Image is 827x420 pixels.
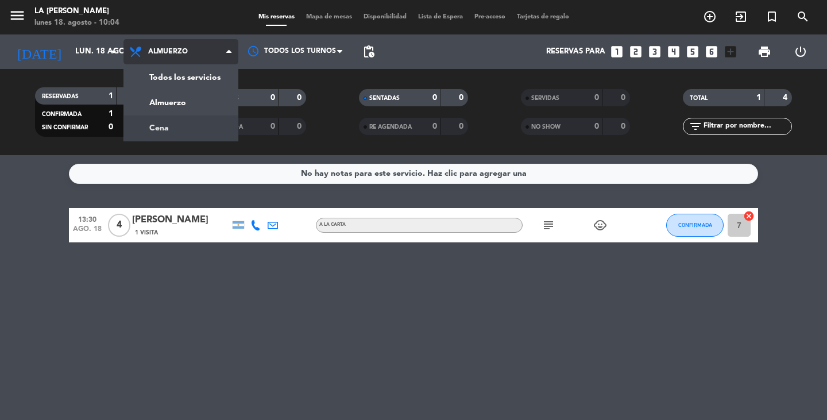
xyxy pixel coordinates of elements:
i: looks_two [628,44,643,59]
strong: 0 [594,122,599,130]
strong: 1 [756,94,761,102]
i: cancel [743,210,755,222]
i: [DATE] [9,39,69,64]
span: print [758,45,771,59]
i: add_circle_outline [703,10,717,24]
span: CONFIRMADA [42,111,82,117]
div: [PERSON_NAME] [132,213,230,228]
span: Mis reservas [253,14,300,20]
strong: 0 [297,122,304,130]
span: Pre-acceso [469,14,511,20]
span: 13:30 [73,212,102,225]
div: LA [PERSON_NAME] [34,6,119,17]
span: Reservas para [546,47,605,56]
i: looks_6 [704,44,719,59]
span: SIN CONFIRMAR [42,125,88,130]
span: Almuerzo [148,48,188,56]
strong: 0 [432,94,437,102]
i: power_settings_new [794,45,807,59]
span: SENTADAS [369,95,400,101]
a: Todos los servicios [124,65,238,90]
span: Tarjetas de regalo [511,14,575,20]
strong: 0 [621,122,628,130]
strong: 1 [109,92,113,100]
div: lunes 18. agosto - 10:04 [34,17,119,29]
strong: 0 [109,123,113,131]
strong: 0 [459,94,466,102]
i: child_care [593,218,607,232]
span: RESERVADAS [42,94,79,99]
button: menu [9,7,26,28]
span: SERVIDAS [531,95,559,101]
span: 4 [108,214,130,237]
i: add_box [723,44,738,59]
i: turned_in_not [765,10,779,24]
i: arrow_drop_down [107,45,121,59]
button: CONFIRMADA [666,214,724,237]
i: exit_to_app [734,10,748,24]
a: Cena [124,115,238,141]
strong: 0 [459,122,466,130]
span: 1 Visita [135,228,158,237]
i: menu [9,7,26,24]
strong: 0 [594,94,599,102]
span: Lista de Espera [412,14,469,20]
span: a la carta [319,222,346,227]
div: LOG OUT [782,34,818,69]
strong: 0 [297,94,304,102]
strong: 0 [270,94,275,102]
i: looks_3 [647,44,662,59]
strong: 0 [432,122,437,130]
strong: 0 [621,94,628,102]
a: Almuerzo [124,90,238,115]
i: looks_5 [685,44,700,59]
i: filter_list [689,120,702,133]
div: No hay notas para este servicio. Haz clic para agregar una [301,167,527,180]
span: Mapa de mesas [300,14,358,20]
span: RE AGENDADA [369,124,412,130]
span: ago. 18 [73,225,102,238]
i: search [796,10,810,24]
input: Filtrar por nombre... [702,120,791,133]
i: looks_4 [666,44,681,59]
span: Disponibilidad [358,14,412,20]
strong: 0 [270,122,275,130]
strong: 4 [783,94,790,102]
strong: 1 [109,110,113,118]
span: NO SHOW [531,124,561,130]
span: CONFIRMADA [678,222,712,228]
i: looks_one [609,44,624,59]
span: pending_actions [362,45,376,59]
i: subject [542,218,555,232]
span: TOTAL [690,95,708,101]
